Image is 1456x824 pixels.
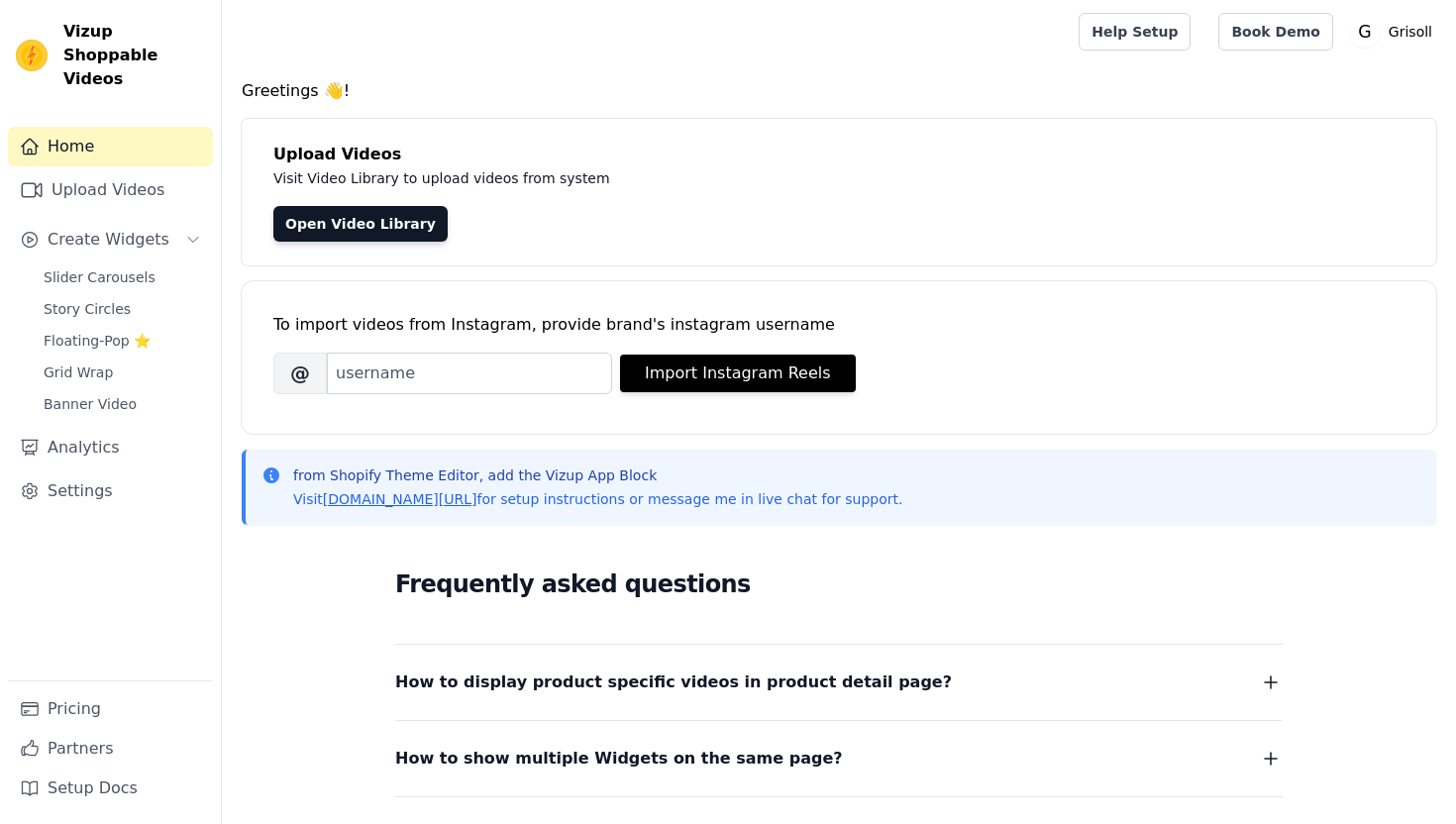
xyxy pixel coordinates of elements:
[293,465,902,485] p: from Shopify Theme Editor, add the Vizup App Block
[293,489,902,509] p: Visit for setup instructions or message me in live chat for support.
[32,327,213,355] a: Floating-Pop ⭐
[273,143,1404,166] h4: Upload Videos
[32,263,213,291] a: Slider Carousels
[44,362,113,382] span: Grid Wrap
[273,313,1404,337] div: To import videos from Instagram, provide brand's instagram username
[32,390,213,418] a: Banner Video
[63,20,205,91] span: Vizup Shoppable Videos
[323,491,477,507] a: [DOMAIN_NAME][URL]
[44,394,137,414] span: Banner Video
[44,267,156,287] span: Slider Carousels
[8,428,213,467] a: Analytics
[16,40,48,71] img: Vizup
[1218,13,1332,51] a: Book Demo
[273,206,448,242] a: Open Video Library
[8,689,213,729] a: Pricing
[273,166,1161,190] p: Visit Video Library to upload videos from system
[48,228,169,252] span: Create Widgets
[44,331,151,351] span: Floating-Pop ⭐
[32,359,213,386] a: Grid Wrap
[620,355,856,392] button: Import Instagram Reels
[8,170,213,210] a: Upload Videos
[32,295,213,323] a: Story Circles
[327,353,612,394] input: username
[8,220,213,259] button: Create Widgets
[1079,13,1191,51] a: Help Setup
[395,565,1283,604] h2: Frequently asked questions
[273,353,327,394] span: @
[8,729,213,769] a: Partners
[8,769,213,808] a: Setup Docs
[8,127,213,166] a: Home
[8,471,213,511] a: Settings
[1381,14,1440,50] p: Grisoll
[395,745,1283,772] button: How to show multiple Widgets on the same page?
[395,669,952,696] span: How to display product specific videos in product detail page?
[1349,14,1440,50] button: G Grisoll
[44,299,131,319] span: Story Circles
[1358,22,1371,42] text: G
[395,745,843,772] span: How to show multiple Widgets on the same page?
[242,79,1436,103] h4: Greetings 👋!
[395,669,1283,696] button: How to display product specific videos in product detail page?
